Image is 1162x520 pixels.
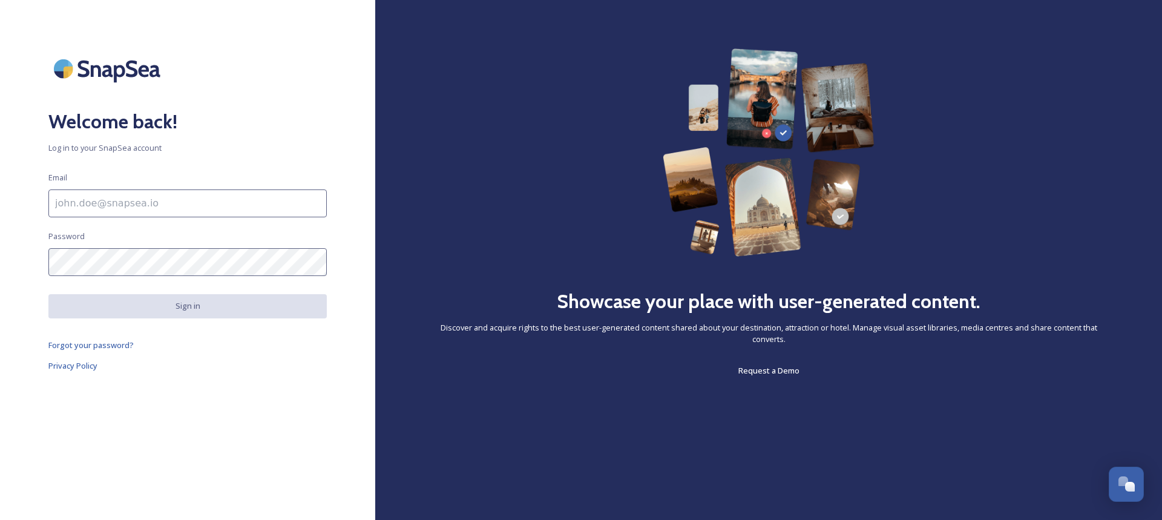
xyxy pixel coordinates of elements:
[424,322,1114,345] span: Discover and acquire rights to the best user-generated content shared about your destination, att...
[48,358,327,373] a: Privacy Policy
[663,48,875,257] img: 63b42ca75bacad526042e722_Group%20154-p-800.png
[48,48,169,89] img: SnapSea Logo
[48,172,67,183] span: Email
[738,365,799,376] span: Request a Demo
[738,363,799,378] a: Request a Demo
[48,338,327,352] a: Forgot your password?
[48,340,134,351] span: Forgot your password?
[1109,467,1144,502] button: Open Chat
[557,287,980,316] h2: Showcase your place with user-generated content.
[48,231,85,242] span: Password
[48,189,327,217] input: john.doe@snapsea.io
[48,294,327,318] button: Sign in
[48,107,327,136] h2: Welcome back!
[48,360,97,371] span: Privacy Policy
[48,142,327,154] span: Log in to your SnapSea account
